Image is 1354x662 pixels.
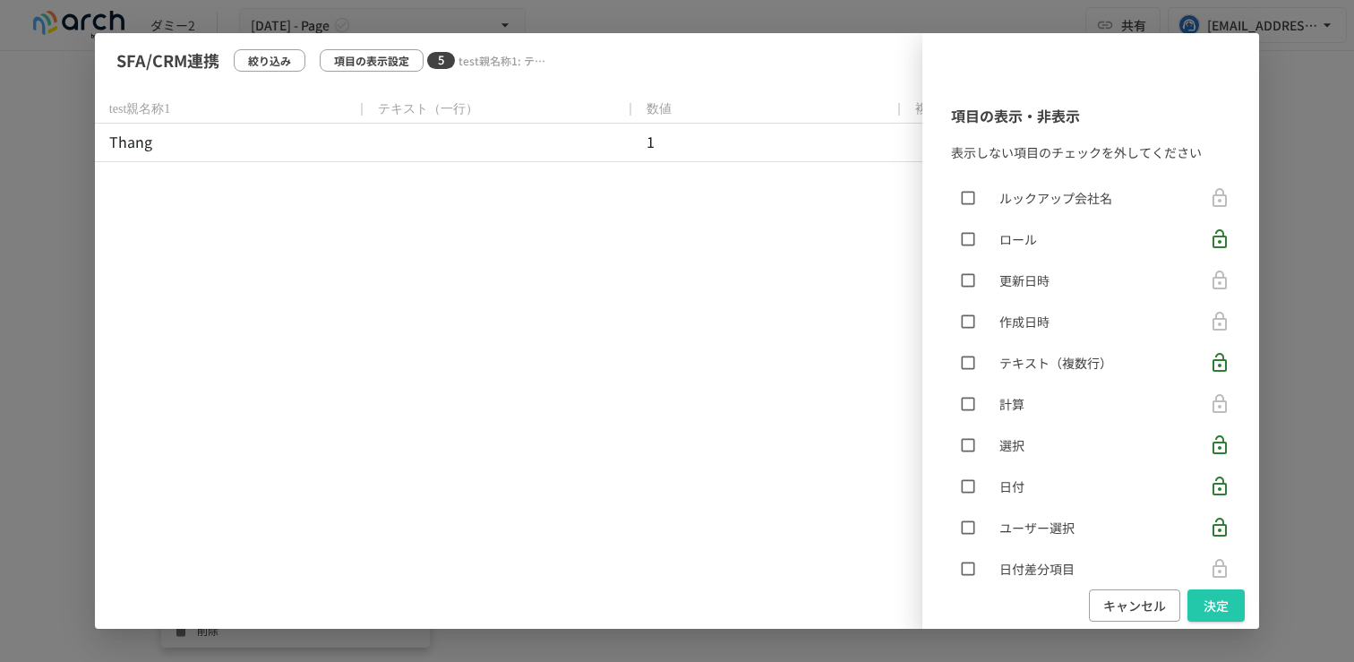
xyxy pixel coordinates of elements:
[999,435,1024,455] p: 選択
[999,477,1024,496] p: 日付
[999,559,1075,579] p: 日付差分項目
[999,312,1050,331] p: 作成日時
[999,188,1112,208] p: ルックアップ会社名
[999,394,1024,414] p: 計算
[999,271,1050,290] p: 更新日時
[999,353,1112,373] p: テキスト（複数行）
[999,518,1075,537] p: ユーザー選択
[951,105,1230,128] p: 項目の表示・非表示
[951,142,1230,162] p: 表示しない項目のチェックを外してください
[999,229,1037,249] p: ロール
